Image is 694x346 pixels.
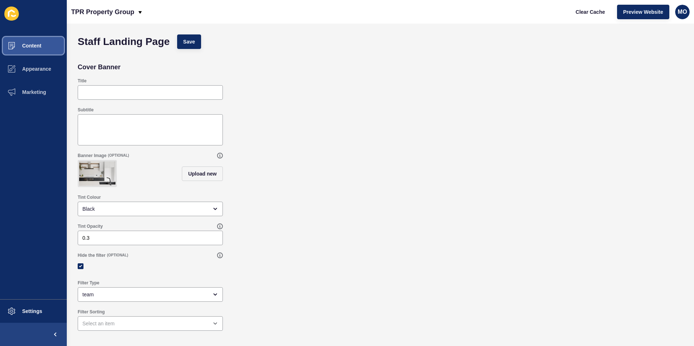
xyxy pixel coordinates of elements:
button: Upload new [182,166,223,181]
span: Preview Website [623,8,663,16]
label: Subtitle [78,107,94,113]
span: Upload new [188,170,217,177]
img: b051597b61f403040649f0f4b784efef.jpg [79,161,115,186]
span: MO [678,8,687,16]
div: open menu [78,287,223,302]
label: Banner Image [78,153,106,158]
button: Save [177,34,201,49]
label: Tint Opacity [78,223,103,229]
span: (OPTIONAL) [107,253,128,258]
button: Preview Website [617,5,669,19]
button: Clear Cache [570,5,611,19]
label: Filter Sorting [78,309,105,315]
span: Clear Cache [576,8,605,16]
div: open menu [78,202,223,216]
label: Filter Type [78,280,99,286]
p: TPR Property Group [71,3,134,21]
div: open menu [78,316,223,331]
label: Hide the filter [78,252,106,258]
label: Tint Colour [78,194,101,200]
span: Save [183,38,195,45]
h1: Staff Landing Page [78,38,170,45]
h2: Cover Banner [78,63,121,71]
span: (OPTIONAL) [108,153,129,158]
label: Title [78,78,86,84]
